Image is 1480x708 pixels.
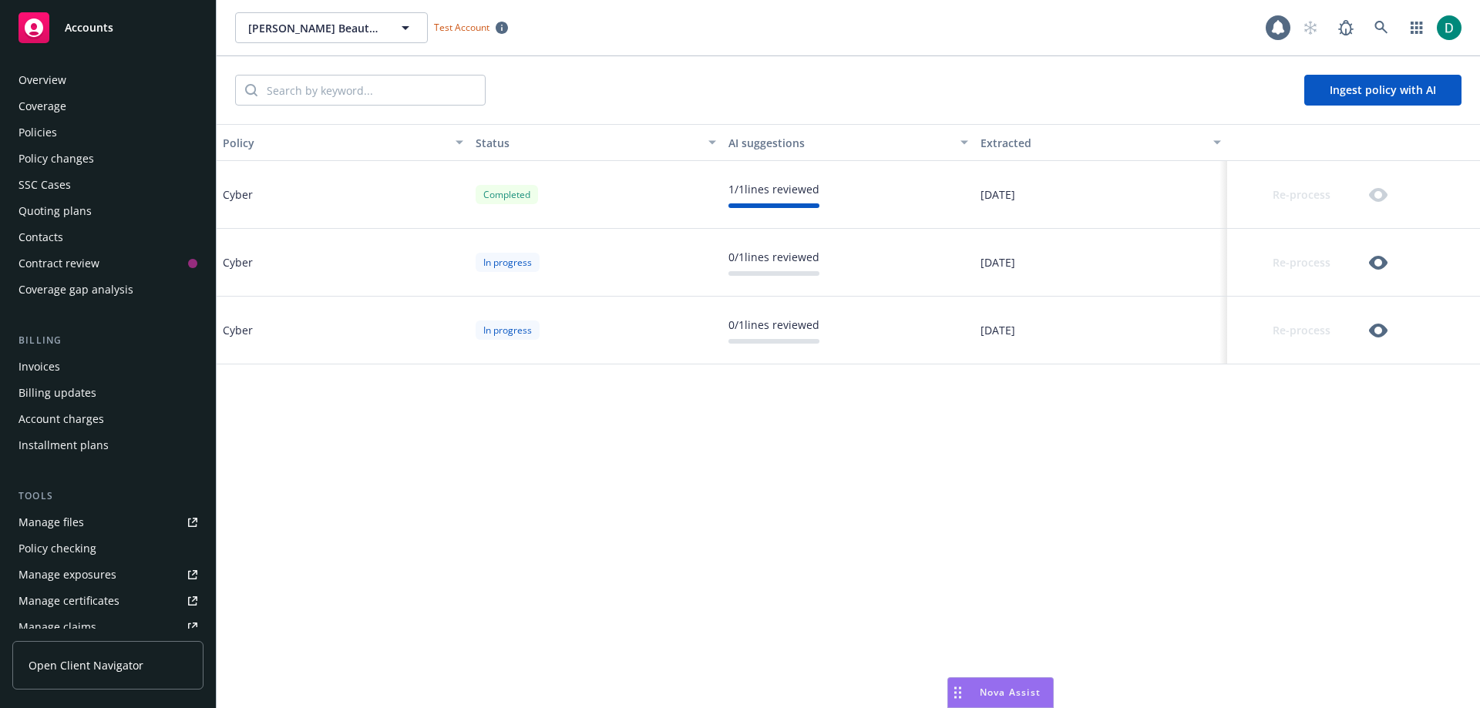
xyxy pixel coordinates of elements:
span: Open Client Navigator [29,657,143,673]
div: Tools [12,488,203,504]
a: Manage files [12,510,203,535]
div: Billing [12,333,203,348]
svg: Search [245,84,257,96]
button: [PERSON_NAME] Beauty Influencer [235,12,428,43]
a: Installment plans [12,433,203,458]
div: Policy [223,135,446,151]
a: Contacts [12,225,203,250]
div: Overview [18,68,66,92]
div: Manage files [18,510,84,535]
div: Coverage gap analysis [18,277,133,302]
button: Ingest policy with AI [1304,75,1461,106]
a: Contract review [12,251,203,276]
div: Policy checking [18,536,96,561]
span: Nova Assist [980,686,1041,699]
a: Manage exposures [12,562,203,587]
div: Billing updates [18,381,96,405]
a: Manage certificates [12,589,203,613]
div: In progress [476,253,540,272]
div: 0 / 1 lines reviewed [728,317,819,333]
div: Manage exposures [18,562,116,587]
span: Accounts [65,22,113,34]
div: Manage claims [18,615,96,639]
div: Cyber [223,186,253,203]
a: Switch app [1401,12,1432,43]
div: Invoices [18,354,60,379]
a: Overview [12,68,203,92]
a: Billing updates [12,381,203,405]
div: Contract review [18,251,99,276]
a: Policy changes [12,146,203,171]
a: Quoting plans [12,199,203,223]
div: AI suggestions [728,135,952,151]
div: Status [476,135,699,151]
a: Coverage gap analysis [12,277,203,302]
button: Status [469,124,722,161]
span: [PERSON_NAME] Beauty Influencer [248,20,382,36]
span: Test Account [428,19,514,35]
button: AI suggestions [722,124,975,161]
div: Cyber [223,322,253,338]
span: Test Account [434,21,489,34]
a: Manage claims [12,615,203,639]
div: Installment plans [18,433,109,458]
div: Policies [18,120,57,145]
button: Policy [217,124,469,161]
div: Policy changes [18,146,94,171]
button: Nova Assist [947,677,1054,708]
div: Extracted [980,135,1204,151]
a: Report a Bug [1330,12,1361,43]
span: [DATE] [980,322,1015,338]
input: Search by keyword... [257,75,485,105]
a: Search [1366,12,1397,43]
img: photo [1437,15,1461,40]
a: Coverage [12,94,203,119]
div: SSC Cases [18,173,71,197]
div: Cyber [223,254,253,270]
a: SSC Cases [12,173,203,197]
div: Quoting plans [18,199,92,223]
a: Account charges [12,407,203,431]
div: 1 / 1 lines reviewed [728,181,819,197]
div: 0 / 1 lines reviewed [728,249,819,265]
button: Extracted [974,124,1227,161]
a: Invoices [12,354,203,379]
a: Accounts [12,6,203,49]
div: Drag to move [948,678,967,707]
div: Account charges [18,407,104,431]
span: [DATE] [980,186,1015,203]
div: Coverage [18,94,66,119]
div: Contacts [18,225,63,250]
a: Policies [12,120,203,145]
a: Start snowing [1295,12,1326,43]
span: [DATE] [980,254,1015,270]
div: Manage certificates [18,589,119,613]
div: Completed [476,185,538,204]
a: Policy checking [12,536,203,561]
div: In progress [476,320,540,340]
